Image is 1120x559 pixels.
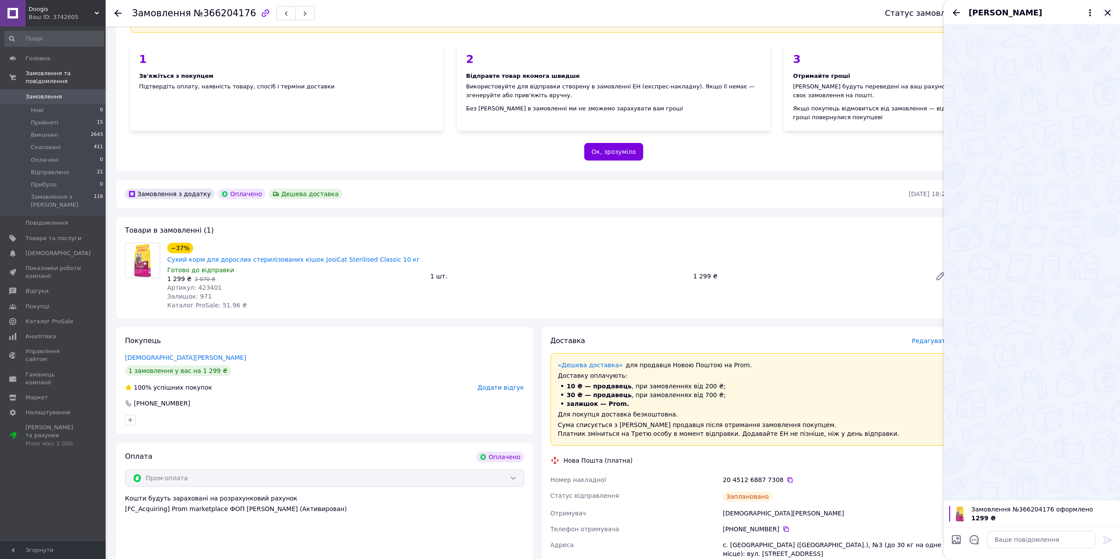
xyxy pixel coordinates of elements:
img: 4055409423_w100_h100_suhij-korm-dlya.jpg [955,506,964,522]
span: Прибуло [31,181,56,189]
span: Адреса [551,541,574,548]
span: Статус відправлення [551,492,619,499]
span: Покупці [26,303,49,311]
span: Залишок: 971 [167,293,212,300]
span: 2643 [91,131,103,139]
button: Закрити [1102,7,1113,18]
div: −37% [167,243,193,253]
span: Виконані [31,131,58,139]
div: 1 299 ₴ [690,270,928,282]
span: [PERSON_NAME] та рахунки [26,424,81,448]
span: Покупець [125,336,161,345]
span: Замовлення [132,8,191,18]
span: Замовлення №366204176 оформлено [971,505,1115,514]
span: Нові [31,106,44,114]
span: Готово до відправки [167,267,234,274]
span: Товари в замовленні (1) [125,226,214,234]
span: Каталог ProSale: 51.96 ₴ [167,302,247,309]
span: 21 [97,168,103,176]
span: Артикул: 423401 [167,284,222,291]
span: 1 299 ₴ [167,275,191,282]
div: Доставку оплачують: [558,371,942,380]
span: Гаманець компанії [26,371,81,387]
span: Номер накладної [551,476,606,483]
div: Оплачено [476,452,524,462]
div: 1 замовлення у вас на 1 299 ₴ [125,365,231,376]
div: Дешева доставка [269,189,342,199]
button: Назад [951,7,962,18]
div: Використовуйте для відправки створену в замовленні ЕН (експрес-накладну). Якщо її немає — згенеру... [466,82,761,100]
button: Ок, зрозуміло [584,143,643,161]
div: Підтвердіть оплату, наявність товару, спосіб і терміни доставки [130,45,443,131]
div: для продавця Новою Поштою на Prom. [558,361,942,369]
div: [PHONE_NUMBER] [723,525,949,533]
span: 0 [100,156,103,164]
div: [PERSON_NAME] будуть переведені на ваш рахунок за 24 години після того, як покупець забере своє з... [793,82,1088,100]
div: успішних покупок [125,383,212,392]
span: Маркет [26,394,48,402]
div: 1 [139,54,434,65]
span: Відгуки [26,287,48,295]
div: Якщо покупець відмовиться від замовлення — відкличте посилку та скасуйте замовлення, щоб гроші по... [793,104,1088,122]
span: залишок — Prom. [567,400,629,407]
span: Каталог ProSale [26,318,73,325]
span: Управління сайтом [26,347,81,363]
span: Зв'яжіться з покупцем [139,73,213,79]
button: [PERSON_NAME] [969,7,1095,18]
span: Додати відгук [477,384,524,391]
a: [DEMOGRAPHIC_DATA][PERSON_NAME] [125,354,246,361]
span: Редагувати [912,337,949,344]
span: Головна [26,55,50,62]
input: Пошук [4,31,104,47]
div: 3 [793,54,1088,65]
span: Замовлення з [PERSON_NAME] [31,193,94,209]
span: Відправлено [31,168,69,176]
span: Отримайте гроші [793,73,850,79]
span: №366204176 [194,8,256,18]
div: Оплачено [218,189,265,199]
span: 30 ₴ — продавець [567,391,632,398]
span: Повідомлення [26,219,68,227]
span: [PERSON_NAME] [969,7,1042,18]
div: Сума списується з [PERSON_NAME] продавця після отримання замовлення покупцем. Платник зміниться н... [558,420,942,438]
span: Налаштування [26,409,70,417]
div: Prom мікс 1 000 [26,440,81,448]
a: Сухий корм для дорослих стерилізованих кішок JosiCat Sterilised Classic 10 кг [167,256,420,263]
div: 2 [466,54,761,65]
span: Замовлення та повідомлення [26,69,106,85]
time: [DATE] 18:29 [909,190,949,197]
span: Товари та послуги [26,234,81,242]
span: Doogis [29,5,95,13]
span: Скасовані [31,143,61,151]
div: Статус замовлення [885,9,966,18]
span: Відправте товар якомога швидше [466,73,580,79]
span: 118 [94,193,103,209]
span: Доставка [551,336,585,345]
span: Оплачені [31,156,59,164]
span: 1299 ₴ [971,515,996,522]
span: 100% [134,384,151,391]
span: Телефон отримувача [551,526,619,533]
div: 1 шт. [427,270,690,282]
span: [DEMOGRAPHIC_DATA] [26,249,91,257]
div: Нова Пошта (платна) [562,456,635,465]
div: Без [PERSON_NAME] в замовленні ми не зможемо зарахувати вам гроші [466,104,761,113]
div: Замовлення з додатку [125,189,214,199]
a: «Дешева доставка» [558,362,623,369]
span: Показники роботи компанії [26,264,81,280]
li: , при замовленнях від 200 ₴; [558,382,942,391]
a: Редагувати [932,267,949,285]
div: Для покупця доставка безкоштовна. [558,410,942,419]
div: Ваш ID: 3742605 [29,13,106,21]
div: Кошти будуть зараховані на розрахунковий рахунок [125,494,524,513]
span: Замовлення [26,93,62,101]
div: 20 4512 6887 7308 [723,475,949,484]
div: [FC_Acquiring] Prom marketplace ФОП [PERSON_NAME] (Активирован) [125,504,524,513]
span: 2 070 ₴ [195,276,215,282]
div: Повернутися назад [114,9,121,18]
span: 0 [100,181,103,189]
button: Відкрити шаблони відповідей [969,534,980,545]
span: 411 [94,143,103,151]
span: Отримувач [551,510,586,517]
span: 15 [97,119,103,127]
